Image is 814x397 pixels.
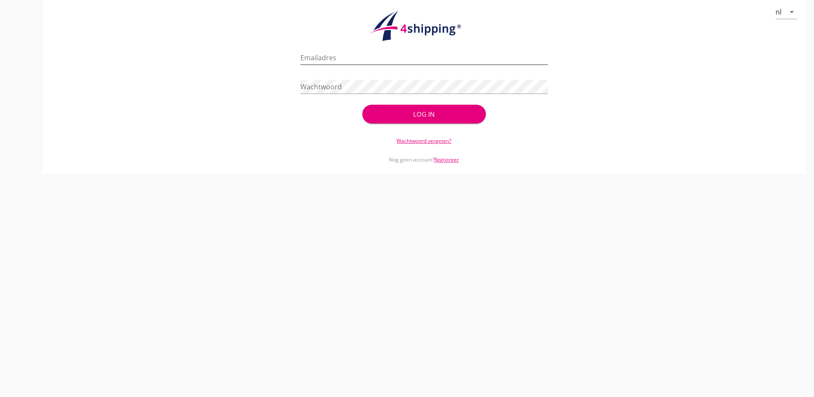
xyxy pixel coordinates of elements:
div: nl [776,8,782,16]
input: Emailadres [300,51,548,65]
div: Nog geen account? [300,145,548,164]
i: arrow_drop_down [787,7,797,17]
button: Log in [362,105,486,124]
a: Registreer [434,156,459,163]
a: Wachtwoord vergeten? [397,137,451,144]
div: Log in [376,109,472,119]
img: logo.1f945f1d.svg [369,10,480,42]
